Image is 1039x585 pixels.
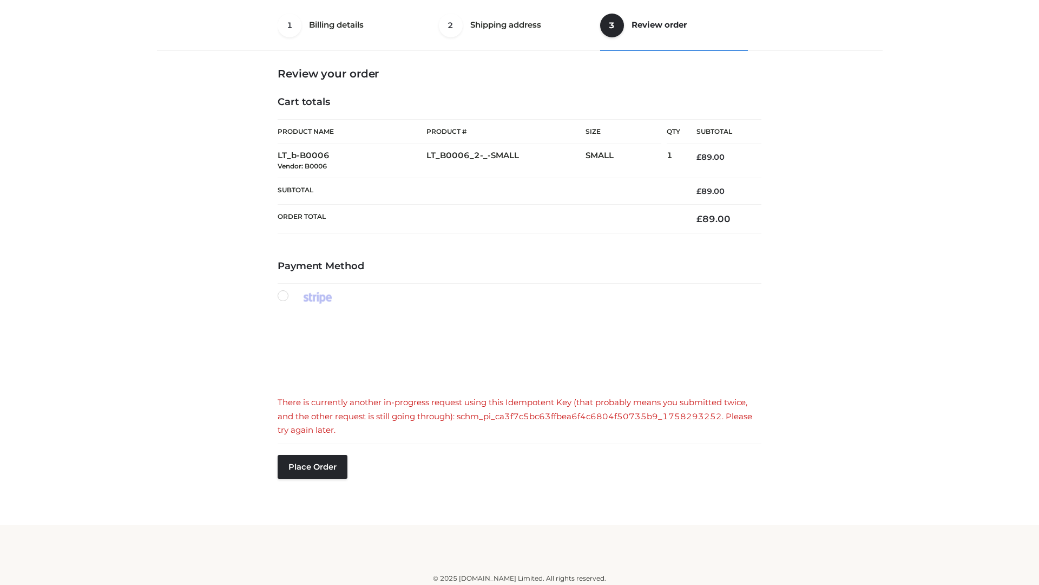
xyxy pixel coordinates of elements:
[426,119,586,144] th: Product #
[696,152,701,162] span: £
[680,120,761,144] th: Subtotal
[696,213,702,224] span: £
[696,213,731,224] bdi: 89.00
[696,186,701,196] span: £
[278,119,426,144] th: Product Name
[278,96,761,108] h4: Cart totals
[426,144,586,178] td: LT_B0006_2-_-SMALL
[696,186,725,196] bdi: 89.00
[278,67,761,80] h3: Review your order
[275,315,759,384] iframe: Secure payment input frame
[161,573,878,584] div: © 2025 [DOMAIN_NAME] Limited. All rights reserved.
[278,178,680,204] th: Subtotal
[586,144,667,178] td: SMALL
[278,144,426,178] td: LT_b-B0006
[278,205,680,233] th: Order Total
[278,162,327,170] small: Vendor: B0006
[278,455,347,479] button: Place order
[696,152,725,162] bdi: 89.00
[586,120,661,144] th: Size
[278,395,761,437] div: There is currently another in-progress request using this Idempotent Key (that probably means you...
[667,119,680,144] th: Qty
[667,144,680,178] td: 1
[278,261,761,272] h4: Payment Method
